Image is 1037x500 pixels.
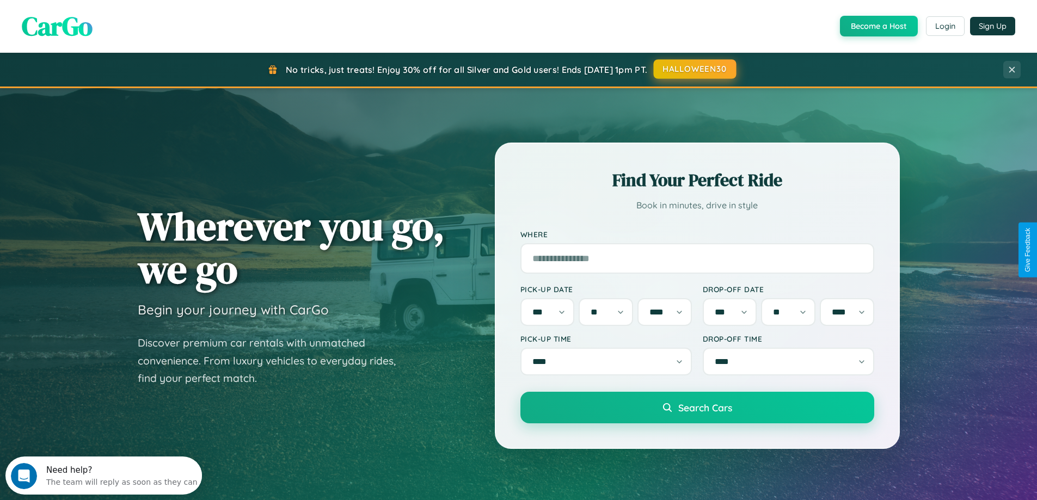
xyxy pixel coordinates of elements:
[703,334,874,343] label: Drop-off Time
[1024,228,1032,272] div: Give Feedback
[138,205,445,291] h1: Wherever you go, we go
[138,301,329,318] h3: Begin your journey with CarGo
[654,59,737,79] button: HALLOWEEN30
[5,456,202,495] iframe: Intercom live chat discovery launcher
[520,168,874,192] h2: Find Your Perfect Ride
[4,4,203,34] div: Open Intercom Messenger
[11,463,37,489] iframe: Intercom live chat
[970,17,1015,35] button: Sign Up
[41,9,192,18] div: Need help?
[41,18,192,29] div: The team will reply as soon as they can
[520,197,874,213] p: Book in minutes, drive in style
[22,8,93,44] span: CarGo
[678,402,732,413] span: Search Cars
[520,334,692,343] label: Pick-up Time
[840,16,918,36] button: Become a Host
[520,230,874,239] label: Where
[286,64,647,75] span: No tricks, just treats! Enjoy 30% off for all Silver and Gold users! Ends [DATE] 1pm PT.
[520,392,874,423] button: Search Cars
[926,16,965,36] button: Login
[138,334,410,387] p: Discover premium car rentals with unmatched convenience. From luxury vehicles to everyday rides, ...
[520,285,692,294] label: Pick-up Date
[703,285,874,294] label: Drop-off Date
